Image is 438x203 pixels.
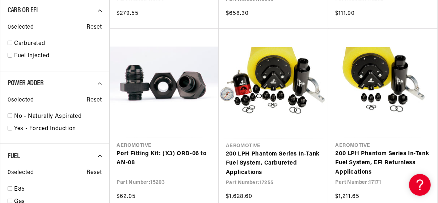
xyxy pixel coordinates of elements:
[14,185,102,194] a: E85
[14,51,102,61] a: Fuel Injected
[87,168,102,178] span: Reset
[8,153,20,160] span: Fuel
[8,96,34,105] span: 0 selected
[8,7,38,14] span: CARB or EFI
[117,149,212,168] a: Port Fitting Kit: (X3) ORB-06 to AN-08
[8,168,34,178] span: 0 selected
[14,112,102,121] a: No - Naturally Aspirated
[226,150,321,178] a: 200 LPH Phantom Series In-Tank Fuel System, Carbureted Applications
[87,96,102,105] span: Reset
[8,80,44,87] span: Power Adder
[8,23,34,32] span: 0 selected
[14,39,102,49] a: Carbureted
[87,23,102,32] span: Reset
[14,124,102,134] a: Yes - Forced Induction
[336,149,430,177] a: 200 LPH Phantom Series In-Tank Fuel System, EFI Returnless Applications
